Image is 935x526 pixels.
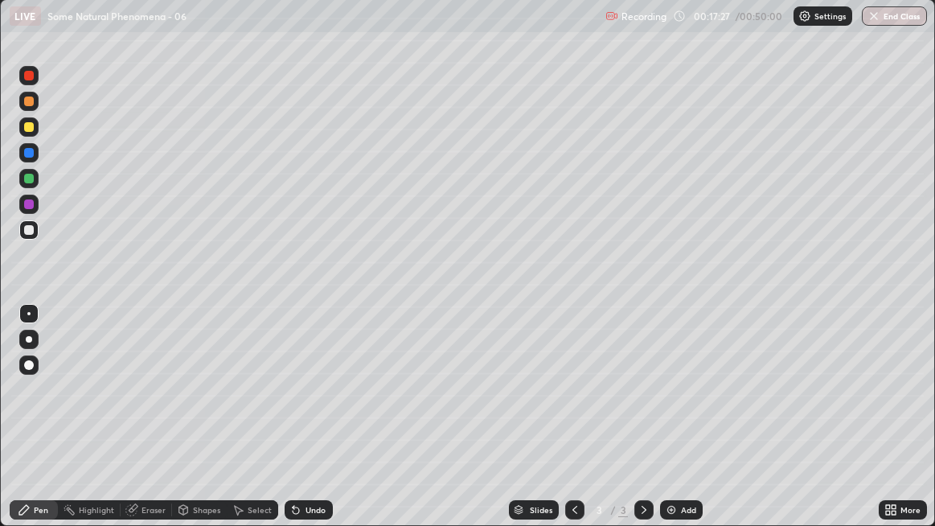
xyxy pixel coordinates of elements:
[798,10,811,23] img: class-settings-icons
[530,506,552,514] div: Slides
[34,506,48,514] div: Pen
[591,505,607,515] div: 3
[79,506,114,514] div: Highlight
[618,503,628,517] div: 3
[814,12,846,20] p: Settings
[862,6,927,26] button: End Class
[248,506,272,514] div: Select
[14,10,36,23] p: LIVE
[621,10,666,23] p: Recording
[610,505,615,515] div: /
[306,506,326,514] div: Undo
[665,503,678,516] img: add-slide-button
[867,10,880,23] img: end-class-cross
[605,10,618,23] img: recording.375f2c34.svg
[193,506,220,514] div: Shapes
[900,506,921,514] div: More
[47,10,187,23] p: Some Natural Phenomena - 06
[141,506,166,514] div: Eraser
[681,506,696,514] div: Add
